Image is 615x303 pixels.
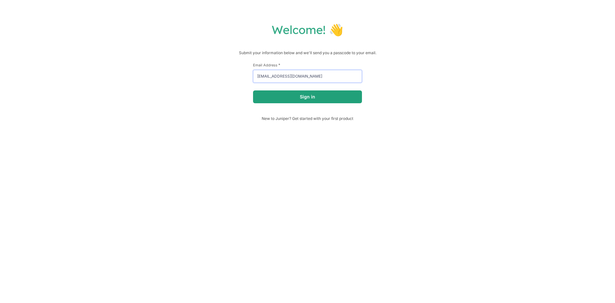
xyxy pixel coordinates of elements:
[253,70,362,83] input: email@example.com
[6,50,609,56] p: Submit your information below and we'll send you a passcode to your email.
[253,63,362,67] label: Email Address
[278,63,280,67] span: This field is required.
[253,90,362,103] button: Sign in
[253,116,362,121] span: New to Juniper? Get started with your first product
[6,22,609,37] h1: Welcome! 👋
